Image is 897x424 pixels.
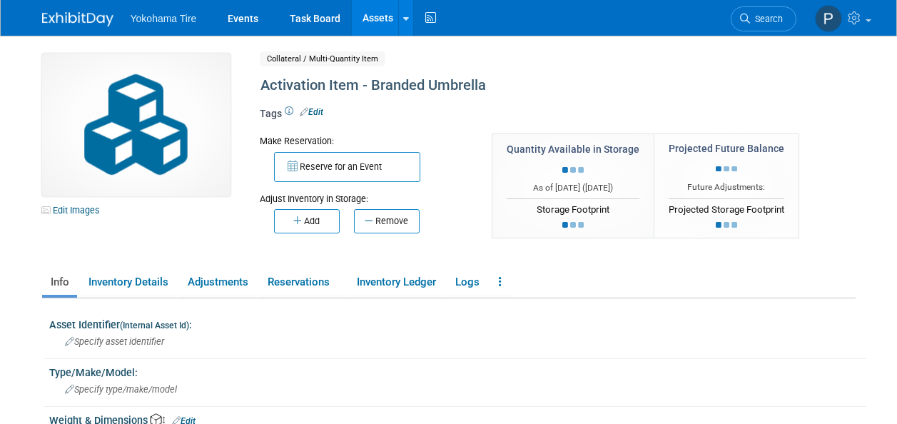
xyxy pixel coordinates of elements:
img: loading... [562,167,584,173]
div: Projected Future Balance [669,141,784,156]
img: loading... [716,166,737,172]
a: Reservations [259,270,345,295]
div: Asset Identifier : [49,314,866,332]
img: Collateral-Icon-2.png [42,54,230,196]
div: Adjust Inventory in Storage: [260,182,470,206]
div: Activation Item - Branded Umbrella [255,73,795,99]
small: (Internal Asset Id) [120,320,189,330]
a: Info [42,270,77,295]
img: Paris Hull [815,5,842,32]
a: Inventory Details [80,270,176,295]
span: Yokohama Tire [131,13,197,24]
img: ExhibitDay [42,12,113,26]
a: Inventory Ledger [348,270,444,295]
a: Adjustments [179,270,256,295]
button: Remove [354,209,420,233]
button: Add [274,209,340,233]
a: Edit Images [42,201,106,219]
span: Specify type/make/model [65,384,177,395]
img: loading... [716,222,737,228]
a: Logs [447,270,487,295]
div: Storage Footprint [507,198,639,217]
div: Projected Storage Footprint [669,198,784,217]
div: Type/Make/Model: [49,362,866,380]
span: [DATE] [585,183,610,193]
div: Quantity Available in Storage [507,142,639,156]
button: Reserve for an Event [274,152,420,182]
img: loading... [562,222,584,228]
div: Tags [260,106,795,131]
span: Search [750,14,783,24]
a: Edit [300,107,323,117]
div: Future Adjustments: [669,181,784,193]
div: As of [DATE] ( ) [507,182,639,194]
a: Search [731,6,796,31]
span: Collateral / Multi-Quantity Item [260,51,385,66]
div: Make Reservation: [260,133,470,148]
span: Specify asset identifier [65,336,164,347]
